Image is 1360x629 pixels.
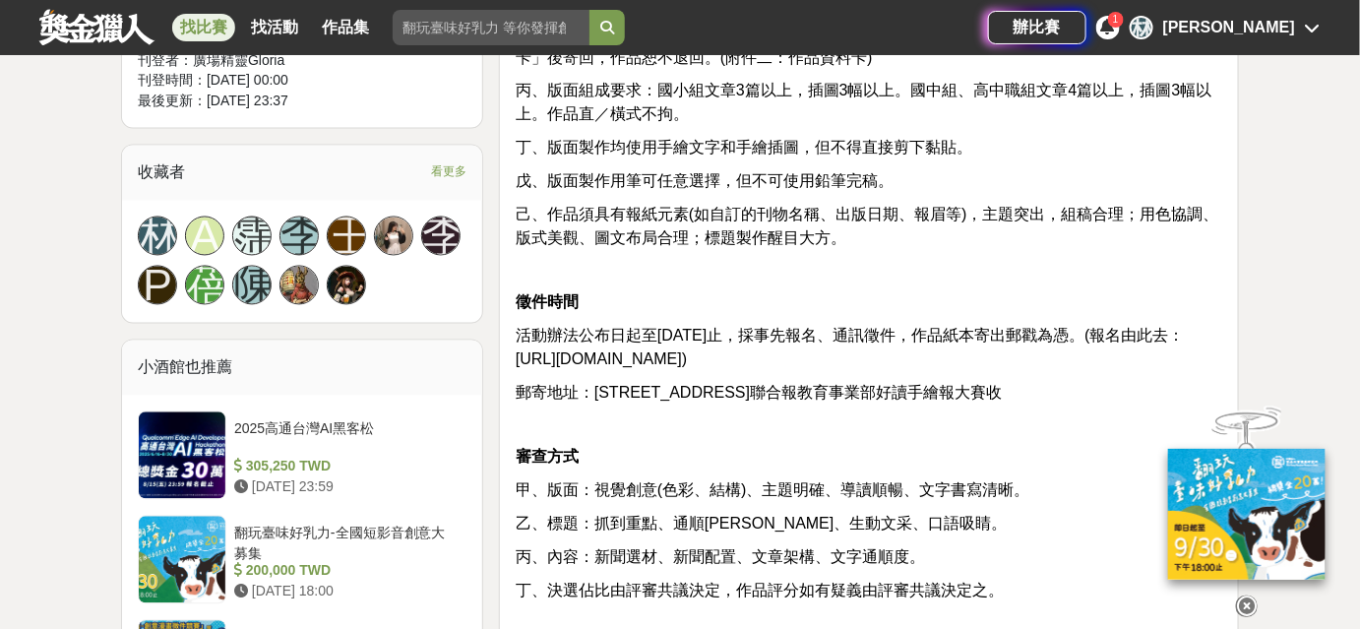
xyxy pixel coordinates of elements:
div: 小酒館也推薦 [122,341,482,396]
span: 郵寄地址：[STREET_ADDRESS]聯合報教育事業部好讀手繪報大賽收 [516,385,1002,402]
img: Avatar [280,267,318,304]
div: 林 [1130,16,1153,39]
span: 丁、決選佔比由評審共議決定，作品評分如有疑義由評審共議決定之。 [516,583,1004,599]
span: 戊、版面製作用筆可任意選擇，但不可使用鉛筆完稿。 [516,173,894,190]
span: 甲、版面：視覺創意(色彩、結構)、主題明確、導讀順暢、文字書寫清晰。 [516,482,1030,499]
a: Avatar [279,266,319,305]
a: P [138,266,177,305]
input: 翻玩臺味好乳力 等你發揮創意！ [393,10,589,45]
a: Avatar [374,217,413,256]
a: 霈 [232,217,272,256]
div: 翻玩臺味好乳力-全國短影音創意大募集 [234,524,459,561]
span: 己、作品須具有報紙元素(如自訂的刊物名稱、出版日期、報眉等)，主題突出，組稿合理；用色協調、版式美觀、圖文布局合理；標題製作醒目大方。 [516,207,1219,247]
a: 辦比賽 [988,11,1086,44]
img: Avatar [375,218,412,255]
div: 200,000 TWD [234,561,459,582]
div: 305,250 TWD [234,457,459,477]
div: [PERSON_NAME] [1163,16,1295,39]
a: 李 [421,217,461,256]
span: 1 [1113,14,1119,25]
a: 陳 [232,266,272,305]
span: 丁、版面製作均使用手繪文字和手繪插圖，但不得直接剪下黏貼。 [516,140,972,157]
a: 翻玩臺味好乳力-全國短影音創意大募集 200,000 TWD [DATE] 18:00 [138,516,466,604]
strong: 徵件時間 [516,294,579,311]
span: 看更多 [431,161,466,183]
a: Avatar [327,266,366,305]
a: 找比賽 [172,14,235,41]
div: 2025高通台灣AI黑客松 [234,419,459,457]
span: 乙、標題：抓到重點、通順[PERSON_NAME]、生動文采、口語吸睛。 [516,516,1008,533]
a: 2025高通台灣AI黑客松 305,250 TWD [DATE] 23:59 [138,411,466,500]
div: [DATE] 18:00 [234,582,459,602]
a: 找活動 [243,14,306,41]
span: 丙、內容：新聞選材、新聞配置、文章架構、文字通順度。 [516,549,925,566]
span: 丙、版面組成要求：國小組文章3篇以上，插圖3幅以上。國中組、高中職組文章4篇以上，插圖3幅以上。作品直／橫式不拘。 [516,83,1212,123]
a: 李 [279,217,319,256]
span: 收藏者 [138,164,185,181]
a: 王 [327,217,366,256]
a: 作品集 [314,14,377,41]
img: Avatar [328,267,365,304]
div: 刊登者： 廣場精靈Gloria [138,50,466,71]
a: A [185,217,224,256]
div: 最後更新： [DATE] 23:37 [138,92,466,112]
a: 林 [138,217,177,256]
span: 活動辦法公布日起至[DATE]止，採事先報名、通訊徵件，作品紙本寄出郵戳為憑。(報名由此去：[URL][DOMAIN_NAME]) [516,328,1185,368]
img: ff197300-f8ee-455f-a0ae-06a3645bc375.jpg [1168,449,1326,580]
div: 刊登時間： [DATE] 00:00 [138,71,466,92]
strong: 審查方式 [516,449,579,466]
div: [DATE] 23:59 [234,477,459,498]
a: 蓓 [185,266,224,305]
